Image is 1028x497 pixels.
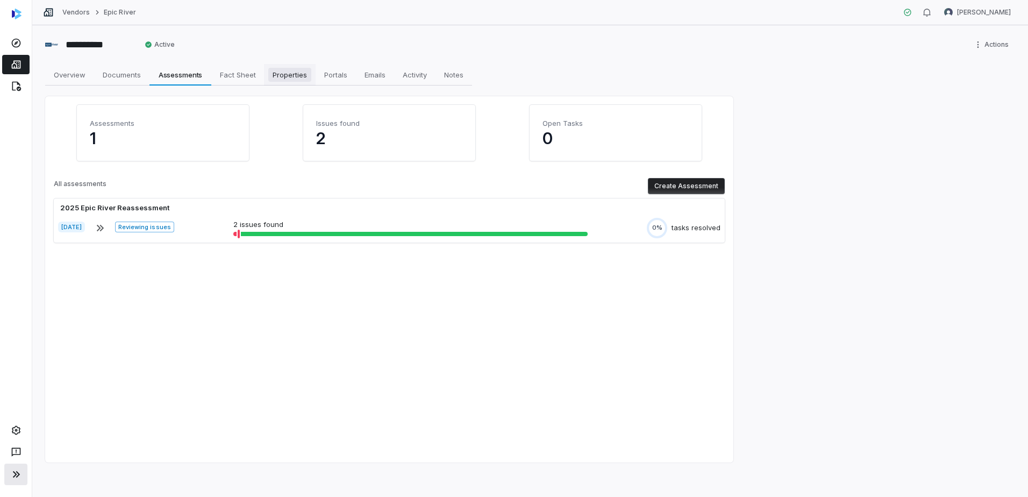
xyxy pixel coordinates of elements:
a: Vendors [62,8,90,17]
img: Brian Anderson avatar [944,8,953,17]
span: 0% [652,224,662,232]
span: Active [145,40,175,49]
p: 0 [542,129,689,148]
button: Create Assessment [648,178,725,194]
p: 2 [316,129,462,148]
span: Activity [398,68,431,82]
p: 2 issues found [233,219,588,230]
span: Emails [360,68,390,82]
p: 1 [90,129,236,148]
span: Assessments [154,68,207,82]
p: All assessments [54,180,106,193]
span: [DATE] [58,222,85,232]
span: Documents [98,68,145,82]
button: More actions [970,37,1015,53]
span: Overview [49,68,90,82]
span: Properties [268,68,311,82]
button: Brian Anderson avatar[PERSON_NAME] [938,4,1017,20]
span: [PERSON_NAME] [957,8,1011,17]
img: svg%3e [12,9,22,19]
span: Reviewing issues [115,222,174,232]
span: Notes [440,68,468,82]
h4: Issues found [316,118,462,129]
h4: Assessments [90,118,236,129]
div: tasks resolved [672,223,720,233]
span: Fact Sheet [216,68,260,82]
span: Portals [320,68,352,82]
a: Epic River [104,8,135,17]
h4: Open Tasks [542,118,689,129]
div: 2025 Epic River Reassessment [58,203,172,214]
